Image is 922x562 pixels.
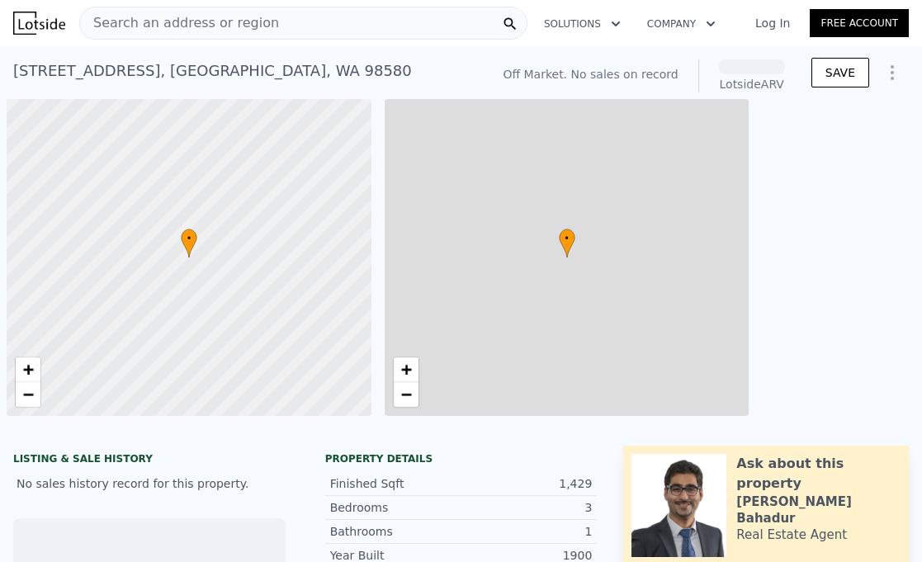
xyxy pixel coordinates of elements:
[394,357,418,382] a: Zoom in
[736,527,847,543] div: Real Estate Agent
[736,454,901,494] div: Ask about this property
[80,13,279,33] span: Search an address or region
[719,76,785,92] div: Lotside ARV
[13,469,286,498] div: No sales history record for this property.
[13,59,412,83] div: [STREET_ADDRESS] , [GEOGRAPHIC_DATA] , WA 98580
[13,452,286,469] div: LISTING & SALE HISTORY
[13,12,65,35] img: Lotside
[400,359,411,380] span: +
[810,9,909,37] a: Free Account
[330,475,461,492] div: Finished Sqft
[876,56,909,89] button: Show Options
[736,494,901,527] div: [PERSON_NAME] Bahadur
[330,523,461,540] div: Bathrooms
[181,229,197,257] div: •
[735,15,810,31] a: Log In
[330,499,461,516] div: Bedrooms
[16,357,40,382] a: Zoom in
[559,231,575,246] span: •
[634,9,729,39] button: Company
[559,229,575,257] div: •
[325,452,598,465] div: Property details
[181,231,197,246] span: •
[461,499,592,516] div: 3
[23,384,34,404] span: −
[811,58,869,87] button: SAVE
[400,384,411,404] span: −
[461,475,592,492] div: 1,429
[461,523,592,540] div: 1
[23,359,34,380] span: +
[531,9,634,39] button: Solutions
[16,382,40,407] a: Zoom out
[394,382,418,407] a: Zoom out
[503,66,678,83] div: Off Market. No sales on record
